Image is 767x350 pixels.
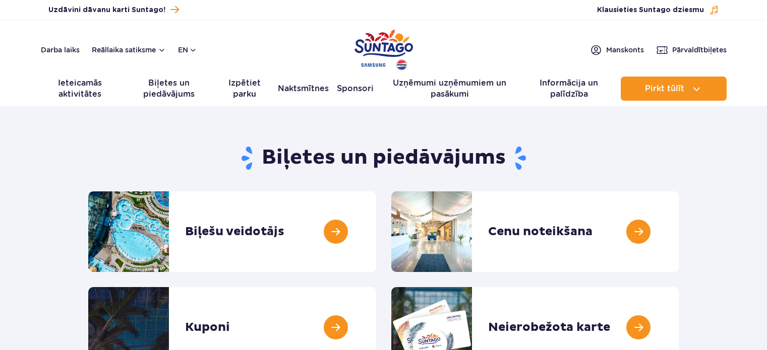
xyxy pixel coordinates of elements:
a: Izpētiet parku [219,77,270,101]
a: Polijas parks [355,25,413,72]
font: Naktsmītnes [278,84,329,93]
font: Uzdāvini dāvanu karti Suntago! [48,7,165,14]
font: en [178,46,188,54]
font: Ieteicamās aktivitātes [58,78,102,99]
button: Pirkt tūlīt [621,77,727,101]
font: Darba laiks [41,46,80,54]
a: Naktsmītnes [278,77,329,101]
a: Biļetes un piedāvājums [127,77,211,101]
button: Klausieties Suntago dziesmu [597,5,719,15]
font: Uzņēmumi uzņēmumiem un pasākumi [393,78,506,99]
font: Pārvaldīt [672,46,703,54]
font: Izpētiet parku [228,78,261,99]
a: Manskonts [590,44,644,56]
font: Informācija un palīdzība [540,78,598,99]
a: Darba laiks [41,45,80,55]
a: Uzņēmumi uzņēmumiem un pasākumi [382,77,517,101]
font: konts [624,46,644,54]
button: Reāllaika satiksme [92,46,166,54]
a: Uzdāvini dāvanu karti Suntago! [48,3,179,17]
font: Klausieties Suntago dziesmu [597,7,704,14]
font: biļetes [703,46,727,54]
font: Sponsori [337,84,374,93]
font: Mans [606,46,624,54]
a: Ieteicamās aktivitātes [41,77,120,101]
font: Biļetes un piedāvājums [143,78,195,99]
font: Reāllaika satiksme [92,46,156,54]
font: Biļetes un piedāvājums [262,145,506,170]
a: Sponsori [337,77,374,101]
a: Informācija un palīdzība [525,77,612,101]
button: en [178,45,197,55]
a: Pārvaldītbiļetes [656,44,727,56]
